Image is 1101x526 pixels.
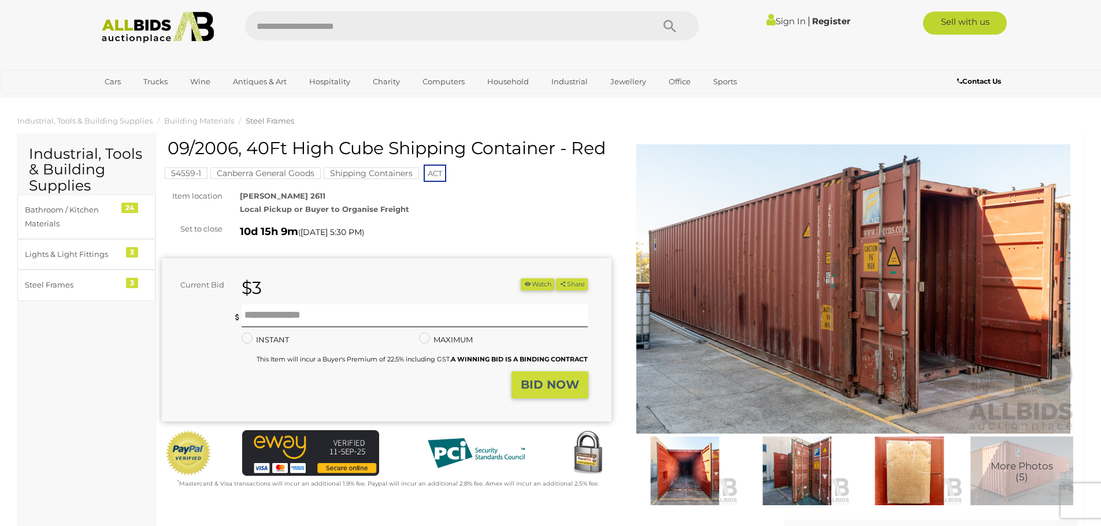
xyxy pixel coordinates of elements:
[856,437,962,505] img: 09/2006, 40Ft High Cube Shipping Container - Red
[969,437,1075,505] img: 09/2006, 40Ft High Cube Shipping Container - Red
[424,165,446,182] span: ACT
[923,12,1007,35] a: Sell with us
[165,169,207,178] a: 54559-1
[301,227,362,237] span: [DATE] 5:30 PM
[521,278,554,290] li: Watch this item
[153,189,231,203] div: Item location
[511,371,588,398] button: BID NOW
[17,195,155,239] a: Bathroom / Kitchen Materials 24
[210,169,321,178] a: Canberra General Goods
[25,203,120,230] div: Bathroom / Kitchen Materials
[706,72,744,91] a: Sports
[641,12,699,40] button: Search
[629,144,1078,434] img: 09/2006, 40Ft High Cube Shipping Container - Red
[17,270,155,300] a: Steel Frames 3
[957,77,1001,85] b: Contact Us
[210,167,321,179] mark: Canberra General Goods
[25,278,120,292] div: Steel Frames
[766,16,806,27] a: Sign In
[121,203,138,213] div: 24
[240,204,409,214] strong: Local Pickup or Buyer to Organise Freight
[242,333,289,346] label: INSTANT
[17,116,153,125] a: Industrial, Tools & Building Supplies
[246,116,294,125] a: Steel Frames
[298,227,364,237] span: ( )
[29,146,144,194] h2: Industrial, Tools & Building Supplies
[95,12,221,43] img: Allbids.com.au
[240,191,325,200] strong: [PERSON_NAME] 2611
[17,239,155,270] a: Lights & Light Fittings 3
[544,72,595,91] a: Industrial
[565,430,611,476] img: Secured by Rapid SSL
[25,248,120,261] div: Lights & Light Fittings
[97,72,128,91] a: Cars
[451,355,588,363] b: A WINNING BID IS A BINDING CONTRACT
[365,72,407,91] a: Charity
[183,72,218,91] a: Wine
[418,430,534,476] img: PCI DSS compliant
[632,437,738,505] img: 09/2006, 40Ft High Cube Shipping Container - Red
[744,437,850,505] img: 09/2006, 40Ft High Cube Shipping Container - Red
[177,480,599,487] small: Mastercard & Visa transactions will incur an additional 1.9% fee. Paypal will incur an additional...
[957,75,1004,88] a: Contact Us
[480,72,536,91] a: Household
[257,355,588,363] small: This Item will incur a Buyer's Premium of 22.5% including GST.
[162,278,233,292] div: Current Bid
[807,14,810,27] span: |
[240,225,298,238] strong: 10d 15h 9m
[812,16,850,27] a: Register
[415,72,472,91] a: Computers
[242,430,379,476] img: eWAY Payment Gateway
[126,278,138,288] div: 3
[302,72,358,91] a: Hospitality
[153,222,231,236] div: Set to close
[126,247,138,258] div: 3
[165,167,207,179] mark: 54559-1
[661,72,698,91] a: Office
[97,91,194,110] a: [GEOGRAPHIC_DATA]
[556,278,588,290] button: Share
[242,277,262,299] strong: $3
[521,378,579,391] strong: BID NOW
[136,72,175,91] a: Trucks
[324,169,419,178] a: Shipping Containers
[324,167,419,179] mark: Shipping Containers
[164,116,234,125] a: Building Materials
[419,333,473,346] label: MAXIMUM
[603,72,654,91] a: Jewellery
[521,278,554,290] button: Watch
[225,72,294,91] a: Antiques & Art
[969,437,1075,505] a: More Photos(5)
[168,139,609,158] h1: 09/2006, 40Ft High Cube Shipping Container - Red
[991,461,1053,483] span: More Photos (5)
[165,430,212,476] img: Official PayPal Seal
